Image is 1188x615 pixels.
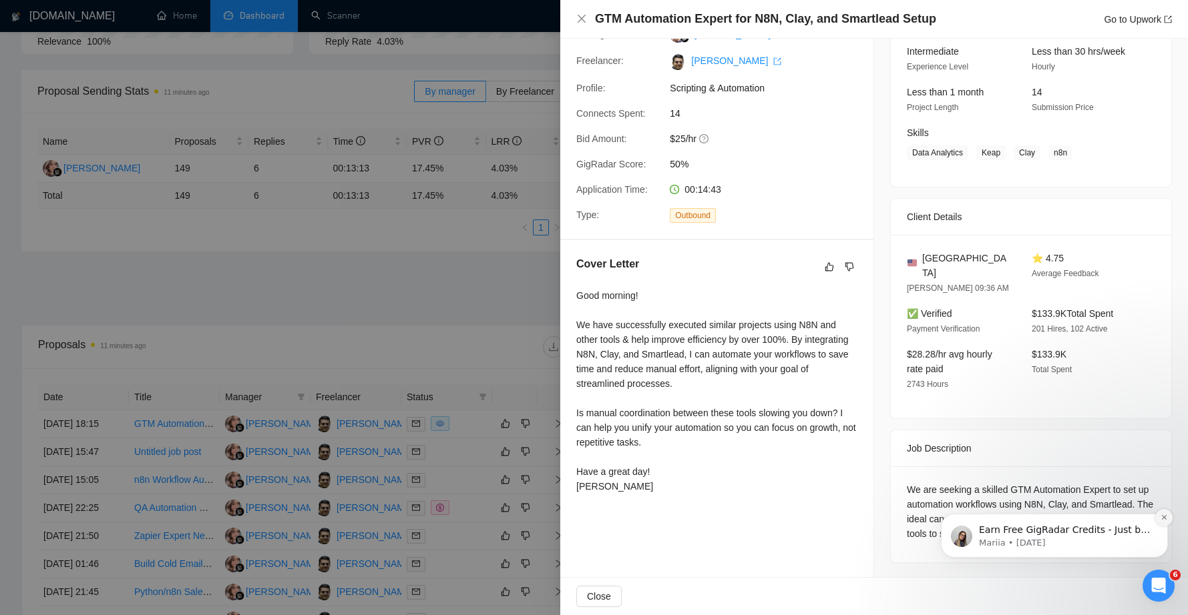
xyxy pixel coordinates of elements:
span: export [773,57,781,65]
span: close [576,13,587,24]
span: export [1164,15,1172,23]
h5: Cover Letter [576,256,639,272]
span: Outbound [670,208,716,223]
img: c1iKeaDyC9pHXJQXmUk0g40TM3sE0rMXz21osXO1jjsCb16zoZlqDQBQw1TD_b2kFE [670,54,686,70]
div: Job Description [907,430,1155,466]
span: Data Analytics [907,145,968,160]
span: Application Time: [576,184,648,195]
div: message notification from Mariia, 5w ago. Earn Free GigRadar Credits - Just by Sharing Your Story... [20,84,247,128]
span: 6 [1170,570,1181,580]
img: Profile image for Mariia [30,96,51,117]
span: Intermediate [907,46,959,57]
span: Skills [907,127,929,138]
span: GigRadar Score: [576,159,646,169]
div: Good morning! We have successfully executed similar projects using N8N and other tools & help imp... [576,288,857,494]
span: Earn Free GigRadar Credits - Just by Sharing Your Story! 💬 Want more credits for sending proposal... [58,95,230,424]
span: $28.28/hr avg hourly rate paid [907,349,992,374]
span: 50% [670,157,870,171]
span: dislike [845,261,854,272]
span: Less than 1 month [907,87,984,97]
span: Connects Spent: [576,108,646,119]
span: Total Spent [1032,365,1072,374]
span: Average Feedback [1032,269,1099,278]
span: 14 [670,106,870,121]
h4: GTM Automation Expert for N8N, Clay, and Smartlead Setup [595,11,936,27]
span: [PERSON_NAME] 09:36 AM [907,283,1009,293]
span: Scripting & Automation [670,81,870,95]
button: Dismiss notification [234,79,252,97]
span: Submission Price [1032,103,1094,112]
span: 2743 Hours [907,380,948,389]
button: Close [576,586,622,607]
button: dislike [841,259,857,275]
span: Type: [576,209,599,220]
span: ⭐ 4.75 [1032,253,1064,263]
span: $133.9K Total Spent [1032,308,1113,319]
button: like [821,259,837,275]
iframe: Intercom live chat [1143,570,1175,602]
span: Bid Amount: [576,133,627,144]
span: Close [587,589,611,604]
div: We are seeking a skilled GTM Automation Expert to set up automation workflows using N8N, Clay, an... [907,482,1155,541]
span: Experience Level [907,62,968,71]
img: gigradar-bm.png [680,33,689,43]
div: Client Details [907,199,1155,235]
span: Freelancer: [576,55,624,66]
span: like [825,261,834,272]
span: [GEOGRAPHIC_DATA] [922,251,1010,280]
span: 14 [1032,87,1042,97]
span: Payment Verification [907,324,980,334]
img: 🇺🇸 [908,258,917,267]
span: Hourly [1032,62,1055,71]
a: Go to Upworkexport [1104,14,1172,25]
a: [PERSON_NAME] export [691,55,781,66]
button: Close [576,13,587,25]
span: 00:14:43 [684,184,721,195]
span: Less than 30 hrs/week [1032,46,1125,57]
span: clock-circle [670,185,679,194]
span: Profile: [576,83,606,93]
span: 201 Hires, 102 Active [1032,324,1107,334]
span: Clay [1014,145,1040,160]
span: ✅ Verified [907,308,952,319]
span: $25/hr [670,131,870,146]
span: Keap [976,145,1006,160]
p: Message from Mariia, sent 5w ago [58,107,230,119]
iframe: Intercom notifications message [921,430,1188,579]
span: Project Length [907,103,958,112]
span: question-circle [699,133,710,144]
span: $133.9K [1032,349,1066,360]
span: n8n [1048,145,1072,160]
